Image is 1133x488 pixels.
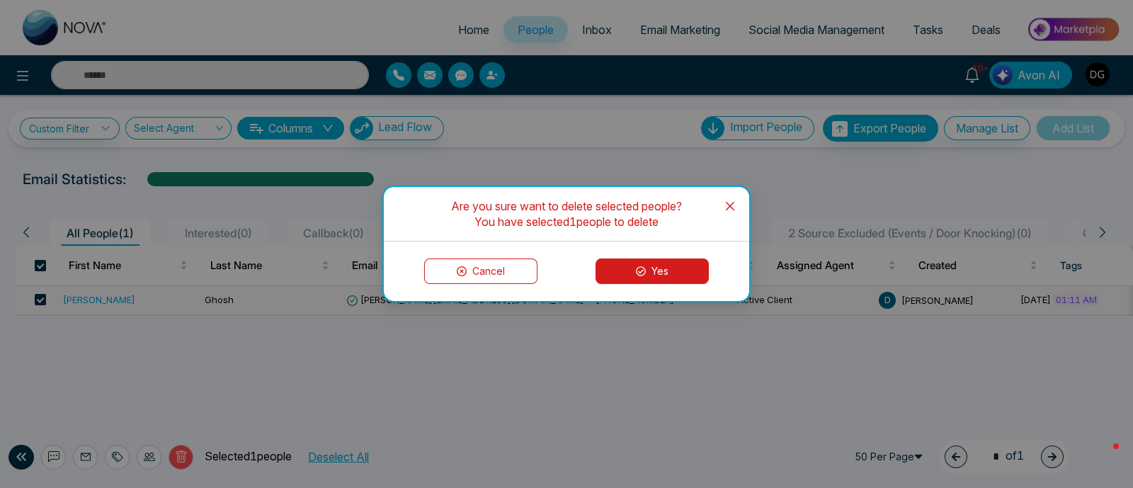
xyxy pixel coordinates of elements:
button: Yes [596,259,709,284]
div: Are you sure want to delete selected people? You have selected 1 people to delete [412,198,721,229]
button: Cancel [424,259,537,284]
iframe: Intercom live chat [1085,440,1119,474]
span: close [724,200,736,212]
button: Close [711,187,749,225]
